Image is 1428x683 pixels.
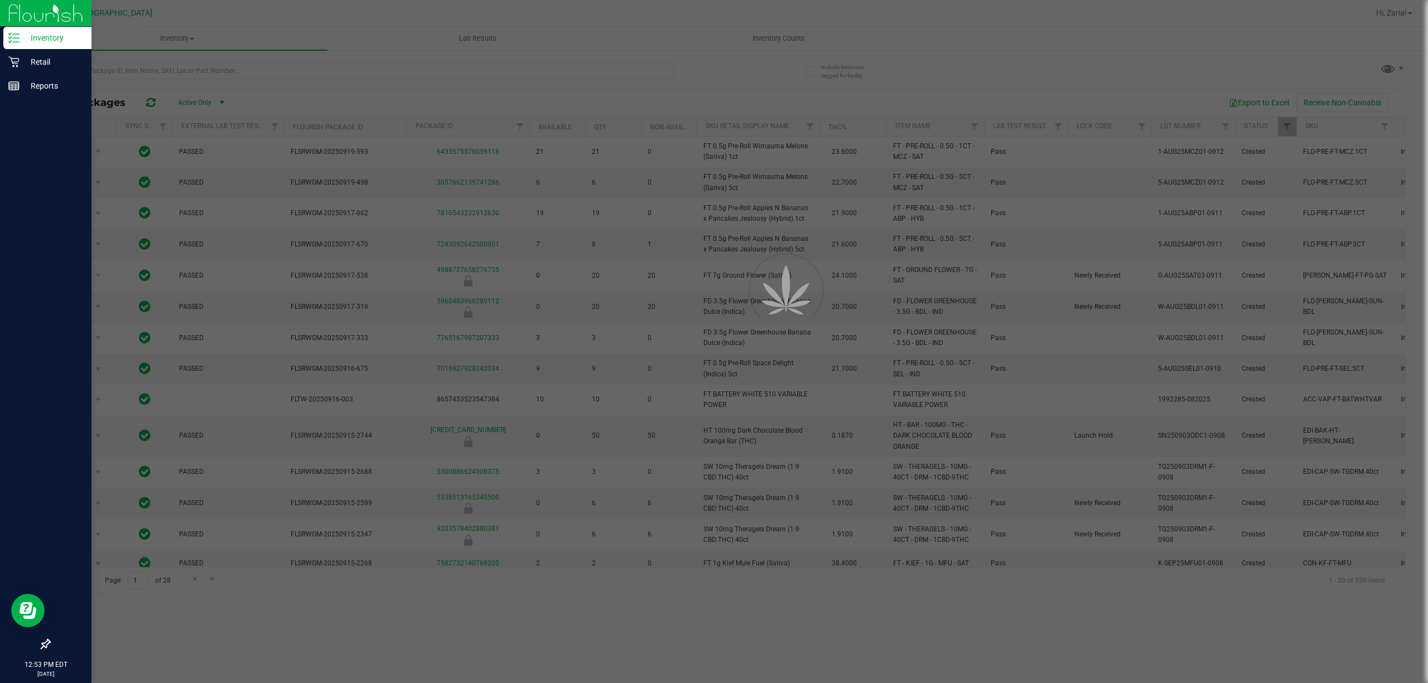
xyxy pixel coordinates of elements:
[8,80,20,91] inline-svg: Reports
[5,670,86,678] p: [DATE]
[5,660,86,670] p: 12:53 PM EDT
[20,31,86,45] p: Inventory
[8,32,20,43] inline-svg: Inventory
[20,55,86,69] p: Retail
[20,79,86,93] p: Reports
[11,594,45,627] iframe: Resource center
[8,56,20,67] inline-svg: Retail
